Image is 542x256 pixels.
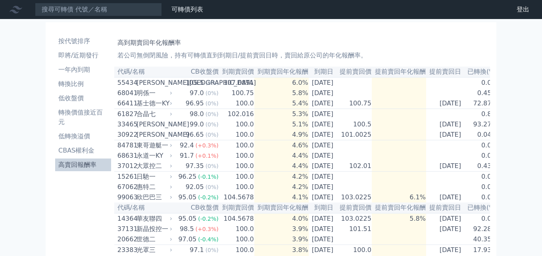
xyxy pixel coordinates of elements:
th: CB收盤價 [174,203,219,213]
li: 一年內到期 [55,65,111,75]
div: 永道一KY [136,151,171,160]
td: 100.0 [219,172,254,182]
td: 100.75 [219,88,254,98]
div: 明係一 [136,88,171,98]
th: 到期賣回價 [219,67,254,77]
div: 98.5 [178,224,196,234]
span: (-0.4%) [198,236,219,243]
th: CB收盤價 [174,67,219,77]
td: 6.1% [372,192,426,203]
div: 惠特二 [136,182,171,192]
td: 3.9% [254,224,309,234]
span: (+0.1%) [196,153,219,159]
span: (0%) [206,100,219,107]
td: [DATE] [309,88,336,98]
div: 55434 [117,78,135,88]
div: 68631 [117,151,135,160]
div: 華友聯四 [136,214,171,224]
div: 61827 [117,109,135,119]
th: 到期賣回年化報酬 [254,203,309,213]
div: 97.05 [177,235,198,244]
td: [DATE] [309,161,336,172]
div: 世德二 [136,235,171,244]
td: 3.8% [254,245,309,256]
td: 5.8% [372,213,426,224]
li: 轉換價值接近百元 [55,108,111,127]
div: [PERSON_NAME] [136,120,171,129]
li: CBAS權利金 [55,146,111,155]
div: 96.95 [184,99,206,108]
td: 107.6891 [219,77,254,88]
div: 光罩三 [136,245,171,255]
td: 100.0 [219,140,254,151]
li: 低收盤價 [55,94,111,103]
td: [DATE] [309,119,336,130]
td: 100.0 [219,224,254,234]
span: (0%) [206,247,219,253]
span: (-0.2%) [198,194,219,201]
th: 到期日 [309,203,336,213]
div: [PERSON_NAME] [136,130,171,139]
div: 14364 [117,214,135,224]
div: 92.4 [178,141,196,150]
a: 可轉債列表 [171,6,203,13]
a: 轉換價值接近百元 [55,106,111,128]
td: 0.0% [464,77,498,88]
td: 4.6% [254,140,309,151]
td: 5.3% [254,109,309,120]
td: [DATE] [426,130,464,140]
input: 搜尋可轉債 代號／名稱 [35,3,162,16]
td: [DATE] [426,192,464,203]
div: 20662 [117,235,135,244]
li: 按代號排序 [55,36,111,46]
td: [DATE] [309,234,336,245]
div: 欣巴巴三 [136,193,171,202]
div: 日馳一 [136,172,171,181]
h1: 高到期賣回年化報酬率 [117,38,487,48]
td: 101.51 [336,224,372,234]
a: 一年內到期 [55,63,111,76]
th: 代碼/名稱 [114,67,174,77]
th: 提前賣回價 [336,203,372,213]
td: 3.9% [254,234,309,245]
a: 低收盤價 [55,92,111,105]
td: 6.0% [254,77,309,88]
td: [DATE] [309,245,336,256]
td: 104.5678 [219,213,254,224]
td: 5.8% [254,88,309,98]
div: 37131 [117,224,135,234]
th: 代碼/名稱 [114,203,174,213]
td: 4.9% [254,130,309,140]
td: 0.04% [464,130,498,140]
th: 提前賣回日 [426,67,464,77]
td: 40.35% [464,234,498,245]
span: (+0.3%) [196,142,219,149]
div: 大眾控二 [136,161,171,171]
td: 0.0% [464,182,498,192]
td: 0.45% [464,88,498,98]
td: 0.0% [464,140,498,151]
span: (0%) [206,132,219,138]
div: 97.35 [184,161,206,171]
a: 按代號排序 [55,35,111,48]
td: 4.2% [254,172,309,182]
div: 105.5 [184,78,206,88]
th: 提前賣回日 [426,203,464,213]
td: 17.93% [464,245,498,256]
div: 67062 [117,182,135,192]
td: 5.4% [254,98,309,109]
a: 轉換比例 [55,78,111,90]
td: [DATE] [309,77,336,88]
td: 100.0 [219,151,254,161]
td: 4.0% [254,213,309,224]
td: [DATE] [309,192,336,203]
td: 5.1% [254,119,309,130]
div: 84781 [117,141,135,150]
div: 66411 [117,99,135,108]
td: 93.27% [464,119,498,130]
td: [DATE] [309,151,336,161]
th: 到期賣回價 [219,203,254,213]
div: [PERSON_NAME][GEOGRAPHIC_DATA] [136,78,171,88]
div: 91.7 [178,151,196,160]
td: 100.0 [219,182,254,192]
